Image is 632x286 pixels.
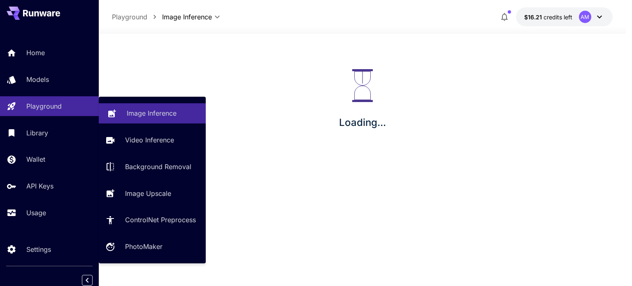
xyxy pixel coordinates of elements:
a: Video Inference [99,130,206,150]
p: Playground [26,101,62,111]
nav: breadcrumb [112,12,162,22]
a: Background Removal [99,157,206,177]
p: Models [26,74,49,84]
p: Settings [26,244,51,254]
p: Image Inference [127,108,177,118]
p: ControlNet Preprocess [125,215,196,225]
div: AM [579,11,591,23]
span: credits left [544,14,572,21]
p: Wallet [26,154,45,164]
p: Background Removal [125,162,191,172]
p: Library [26,128,48,138]
p: Usage [26,208,46,218]
div: $16.20839 [524,13,572,21]
button: Collapse sidebar [82,275,93,286]
a: Image Inference [99,103,206,123]
a: ControlNet Preprocess [99,210,206,230]
p: PhotoMaker [125,242,163,251]
p: Home [26,48,45,58]
p: Video Inference [125,135,174,145]
a: PhotoMaker [99,237,206,257]
a: Image Upscale [99,183,206,203]
span: $16.21 [524,14,544,21]
p: Playground [112,12,147,22]
p: API Keys [26,181,53,191]
button: $16.20839 [516,7,613,26]
p: Image Upscale [125,188,171,198]
p: Loading... [339,115,386,130]
span: Image Inference [162,12,212,22]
